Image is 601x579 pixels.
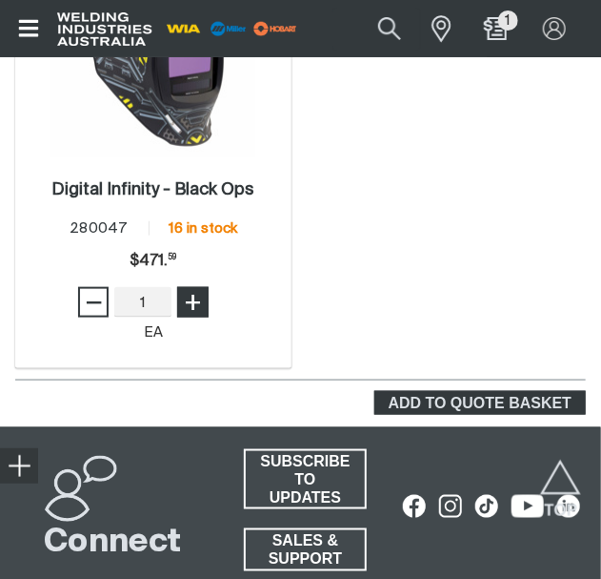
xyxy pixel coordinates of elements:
[184,286,202,319] span: +
[144,322,163,344] div: EA
[376,391,584,416] span: ADD TO QUOTE BASKET
[244,449,366,510] a: SUBSCRIBE TO UPDATES
[85,286,103,319] span: −
[51,179,254,201] a: Digital Infinity - Black Ops
[246,528,364,571] span: SALES & SUPPORT
[374,391,586,416] button: Add selected products to the shopping cart
[169,221,237,236] span: 16 in stock
[8,454,30,477] img: hide socials
[244,528,366,571] a: SALES & SUPPORT
[130,242,176,280] span: $471.
[70,221,127,236] span: 280047
[374,385,586,416] section: Add to cart control
[357,8,422,51] button: Search products
[51,181,254,198] h2: Digital Infinity - Black Ops
[332,8,421,51] input: Product name or item number...
[539,460,582,503] button: Scroll to top
[44,523,181,565] h2: Connect
[246,449,364,510] span: SUBSCRIBE TO UPDATES
[168,254,176,261] sup: 59
[130,242,176,280] div: Price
